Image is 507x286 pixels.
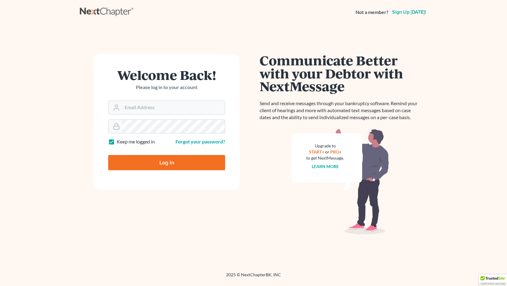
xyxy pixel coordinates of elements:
[312,164,339,169] a: Learn more
[122,101,225,114] input: Email Address
[479,274,507,286] div: TrustedSite Certified
[108,68,225,81] h1: Welcome Back!
[306,155,344,161] div: to get NextMessage.
[260,54,421,93] h1: Communicate Better with your Debtor with NextMessage
[330,149,342,154] a: PRO+
[391,10,427,15] a: Sign up [DATE]!
[260,100,421,121] p: Send and receive messages through your bankruptcy software. Remind your client of hearings and mo...
[292,128,389,235] img: nextmessage_bg-59042aed3d76b12b5cd301f8e5b87938c9018125f34e5fa2b7a6b67550977c72.svg
[356,9,388,16] strong: Not a member?
[108,84,225,91] p: Please log in to your account
[175,139,225,144] a: Forgot your password?
[108,155,225,170] input: Log In
[325,149,329,154] span: or
[309,149,324,154] a: START+
[117,138,155,145] label: Keep me logged in
[306,143,344,149] div: Upgrade to
[80,272,427,283] div: 2025 © NextChapterBK, INC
